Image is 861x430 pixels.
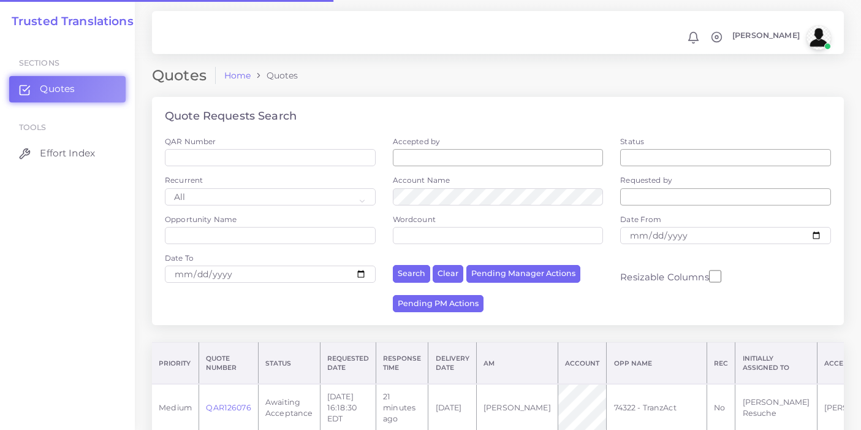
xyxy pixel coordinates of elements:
th: Status [258,343,320,385]
span: Quotes [40,82,75,96]
label: Opportunity Name [165,214,237,225]
th: Initially Assigned to [735,343,817,385]
th: REC [707,343,735,385]
label: Date To [165,253,194,263]
th: Account [558,343,606,385]
th: Response Time [376,343,428,385]
th: Quote Number [199,343,259,385]
a: Quotes [9,76,126,102]
label: Resizable Columns [620,269,721,284]
li: Quotes [251,69,298,82]
th: Delivery Date [428,343,476,385]
label: Accepted by [393,136,441,147]
span: Sections [19,58,59,67]
label: Status [620,136,644,147]
th: AM [476,343,558,385]
span: medium [159,403,192,412]
span: Tools [19,123,47,132]
h4: Quote Requests Search [165,110,297,123]
button: Pending PM Actions [393,295,484,313]
button: Search [393,265,430,283]
button: Clear [433,265,463,283]
a: Effort Index [9,140,126,166]
label: Date From [620,214,661,225]
a: Trusted Translations [3,15,134,29]
input: Resizable Columns [709,269,721,284]
button: Pending Manager Actions [466,265,580,283]
a: QAR126076 [206,403,251,412]
label: Wordcount [393,214,436,225]
span: [PERSON_NAME] [732,32,800,40]
h2: Quotes [152,67,216,85]
th: Requested Date [320,343,376,385]
label: Account Name [393,175,450,185]
th: Priority [152,343,199,385]
img: avatar [806,25,831,50]
label: Requested by [620,175,672,185]
a: Home [224,69,251,82]
label: QAR Number [165,136,216,147]
label: Recurrent [165,175,203,185]
span: Effort Index [40,147,95,160]
a: [PERSON_NAME]avatar [726,25,835,50]
th: Opp Name [607,343,707,385]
